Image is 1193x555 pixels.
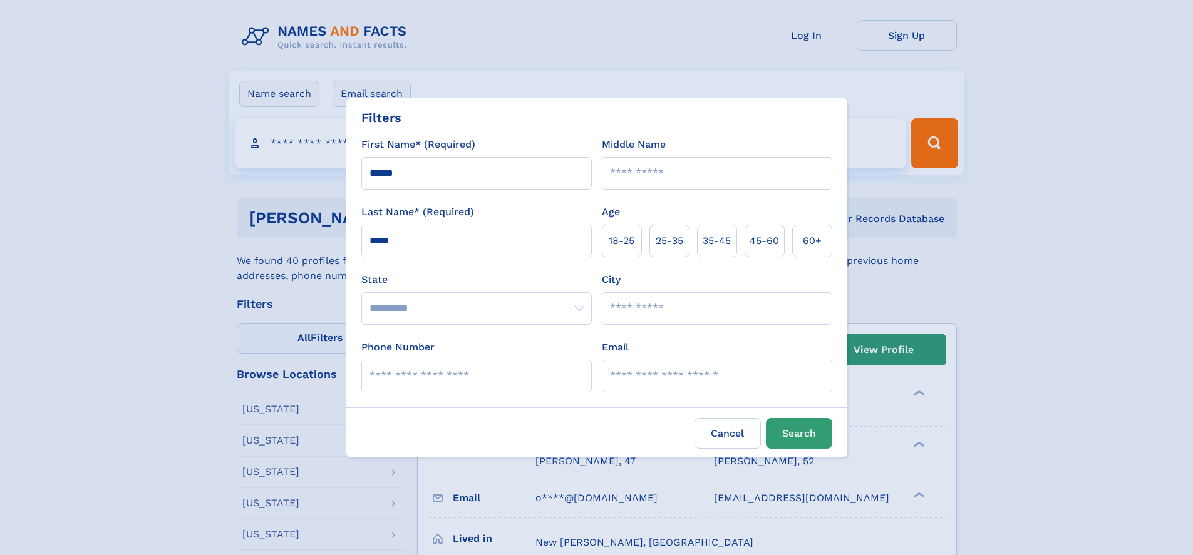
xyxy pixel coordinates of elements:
[766,418,832,449] button: Search
[656,233,683,248] span: 25‑35
[361,340,435,355] label: Phone Number
[803,233,822,248] span: 60+
[750,233,779,248] span: 45‑60
[703,233,731,248] span: 35‑45
[361,137,475,152] label: First Name* (Required)
[602,205,620,220] label: Age
[695,418,761,449] label: Cancel
[361,108,401,127] div: Filters
[602,137,666,152] label: Middle Name
[602,340,629,355] label: Email
[361,272,592,287] label: State
[609,233,634,248] span: 18‑25
[602,272,621,287] label: City
[361,205,474,220] label: Last Name* (Required)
